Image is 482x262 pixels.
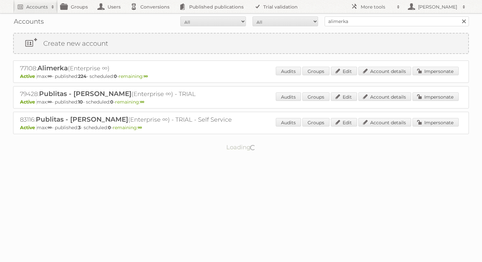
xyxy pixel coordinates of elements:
strong: ∞ [138,125,142,131]
span: Active [20,125,37,131]
span: Alimerka [37,64,68,72]
strong: ∞ [48,99,52,105]
h2: [PERSON_NAME] [416,4,459,10]
span: Publitas - [PERSON_NAME] [39,90,131,98]
a: Audits [276,92,301,101]
a: Audits [276,118,301,127]
a: Groups [302,67,330,75]
span: Active [20,99,37,105]
h2: More tools [361,4,393,10]
a: Impersonate [412,67,459,75]
h2: 83116: (Enterprise ∞) - TRIAL - Self Service [20,115,250,124]
a: Edit [331,118,357,127]
strong: 3 [78,125,81,131]
span: Active [20,73,37,79]
strong: 224 [78,73,87,79]
a: Account details [358,92,411,101]
span: remaining: [113,125,142,131]
p: max: - published: - scheduled: - [20,99,462,105]
a: Audits [276,67,301,75]
a: Impersonate [412,118,459,127]
p: Loading [206,141,277,154]
a: Create new account [14,34,468,53]
h2: 77108: (Enterprise ∞) [20,64,250,73]
span: Publitas - [PERSON_NAME] [36,115,128,123]
h2: 79428: (Enterprise ∞) - TRIAL [20,90,250,98]
strong: 0 [108,125,111,131]
p: max: - published: - scheduled: - [20,125,462,131]
span: remaining: [119,73,148,79]
a: Edit [331,67,357,75]
a: Groups [302,118,330,127]
strong: ∞ [144,73,148,79]
a: Groups [302,92,330,101]
h2: Accounts [26,4,48,10]
strong: ∞ [48,73,52,79]
a: Impersonate [412,92,459,101]
p: max: - published: - scheduled: - [20,73,462,79]
a: Edit [331,92,357,101]
strong: ∞ [48,125,52,131]
a: Account details [358,118,411,127]
strong: 0 [110,99,113,105]
a: Account details [358,67,411,75]
strong: ∞ [140,99,144,105]
strong: 10 [78,99,83,105]
span: remaining: [115,99,144,105]
strong: 0 [114,73,117,79]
